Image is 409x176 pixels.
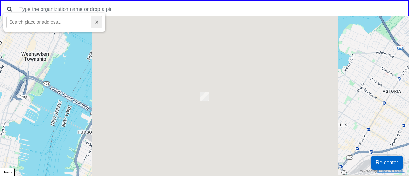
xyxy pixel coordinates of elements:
[371,156,403,170] button: Re-center
[377,169,405,173] a: [DOMAIN_NAME]
[16,3,406,15] input: Type the organization name or drop a pin
[6,16,91,28] input: Search place or address...
[359,168,405,174] div: Powered by
[91,16,102,28] button: ✕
